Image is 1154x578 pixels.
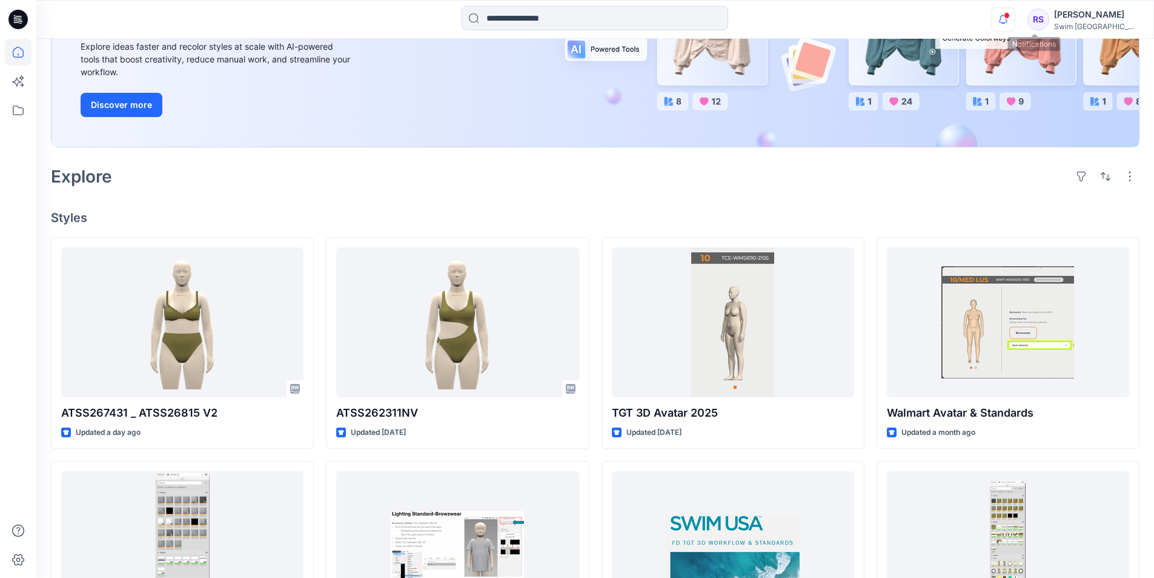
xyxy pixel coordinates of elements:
a: TGT 3D Avatar 2025 [612,247,854,397]
a: Discover more [81,93,353,117]
a: ATSS262311NV [336,247,579,397]
a: Walmart Avatar & Standards [887,247,1129,397]
p: Updated a month ago [901,426,975,439]
div: Explore ideas faster and recolor styles at scale with AI-powered tools that boost creativity, red... [81,40,353,78]
p: ATSS262311NV [336,405,579,422]
p: Updated [DATE] [351,426,406,439]
h4: Styles [51,210,1139,225]
a: ATSS267431 _ ATSS26815 V2 [61,247,303,397]
p: TGT 3D Avatar 2025 [612,405,854,422]
p: Updated [DATE] [626,426,681,439]
p: Updated a day ago [76,426,141,439]
div: [PERSON_NAME] [1054,7,1139,22]
p: Walmart Avatar & Standards [887,405,1129,422]
div: RS [1027,8,1049,30]
h2: Explore [51,167,112,186]
p: ATSS267431 _ ATSS26815 V2 [61,405,303,422]
div: Swim [GEOGRAPHIC_DATA] [1054,22,1139,31]
button: Discover more [81,93,162,117]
